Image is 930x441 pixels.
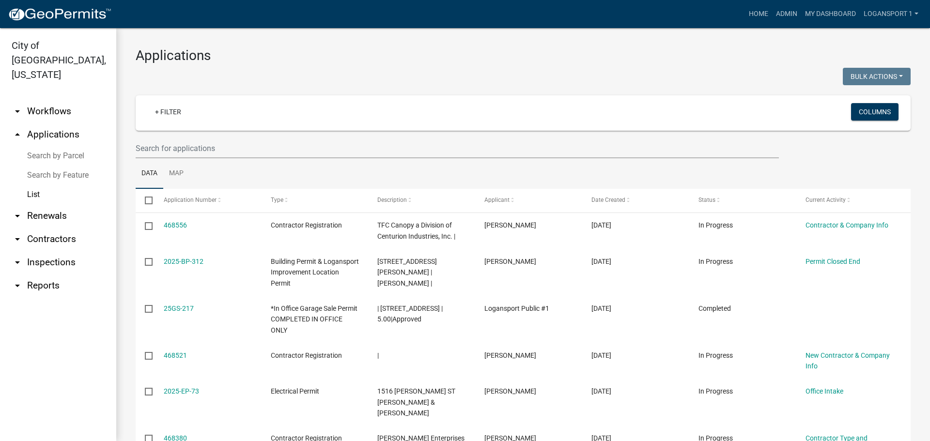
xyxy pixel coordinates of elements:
span: Christian Alcauter [484,351,536,359]
a: 25GS-217 [164,304,194,312]
datatable-header-cell: Applicant [475,189,582,212]
span: Contractor Registration [271,351,342,359]
i: arrow_drop_down [12,257,23,268]
datatable-header-cell: Description [368,189,475,212]
a: My Dashboard [801,5,860,23]
a: Logansport 1 [860,5,922,23]
span: 08/24/2025 [591,387,611,395]
datatable-header-cell: Current Activity [796,189,903,212]
a: New Contractor & Company Info [806,351,890,370]
a: + Filter [147,103,189,121]
a: 468521 [164,351,187,359]
a: Data [136,158,163,189]
a: Admin [772,5,801,23]
i: arrow_drop_down [12,106,23,117]
span: Date Created [591,197,625,203]
span: 1516 WRIGHT ST Serrano, Maurilio & Andrew [377,387,455,417]
span: Jessica Loeffler [484,221,536,229]
span: Status [698,197,715,203]
i: arrow_drop_down [12,210,23,222]
span: Electrical Permit [271,387,319,395]
span: Jeanna Newell [484,258,536,265]
a: Home [745,5,772,23]
span: In Progress [698,351,733,359]
i: arrow_drop_up [12,129,23,140]
span: Type [271,197,283,203]
span: Armando villafana pedraza [484,387,536,395]
span: Current Activity [806,197,846,203]
datatable-header-cell: Type [261,189,368,212]
span: In Progress [698,387,733,395]
span: In Progress [698,258,733,265]
span: | 1228 E Market | 5.00|Approved [377,304,443,323]
span: Applicant [484,197,510,203]
button: Bulk Actions [843,68,911,85]
span: | [377,351,379,359]
a: 2025-EP-73 [164,387,199,395]
span: 08/25/2025 [591,258,611,265]
button: Columns [851,103,899,121]
a: 468556 [164,221,187,229]
a: Contractor & Company Info [806,221,888,229]
i: arrow_drop_down [12,280,23,291]
span: *In Office Garage Sale Permit COMPLETED IN OFFICE ONLY [271,304,357,335]
datatable-header-cell: Application Number [154,189,261,212]
span: Contractor Registration [271,221,342,229]
span: Logansport Public #1 [484,304,549,312]
h3: Applications [136,47,911,64]
span: TFC Canopy a Division of Centurion Industries, Inc. | [377,221,455,240]
span: Building Permit & Logansport Improvement Location Permit [271,258,359,288]
datatable-header-cell: Date Created [582,189,689,212]
a: 2025-BP-312 [164,258,203,265]
span: Description [377,197,407,203]
a: Permit Closed End [806,258,860,265]
span: In Progress [698,221,733,229]
span: 08/25/2025 [591,304,611,312]
span: Application Number [164,197,217,203]
input: Search for applications [136,138,779,158]
a: Office Intake [806,387,843,395]
i: arrow_drop_down [12,233,23,245]
span: 848 SHERMAN ST | Newell, Jeanna M | [377,258,437,288]
a: Map [163,158,189,189]
span: 08/25/2025 [591,351,611,359]
span: Completed [698,304,731,312]
span: 08/25/2025 [591,221,611,229]
datatable-header-cell: Select [136,189,154,212]
datatable-header-cell: Status [689,189,796,212]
